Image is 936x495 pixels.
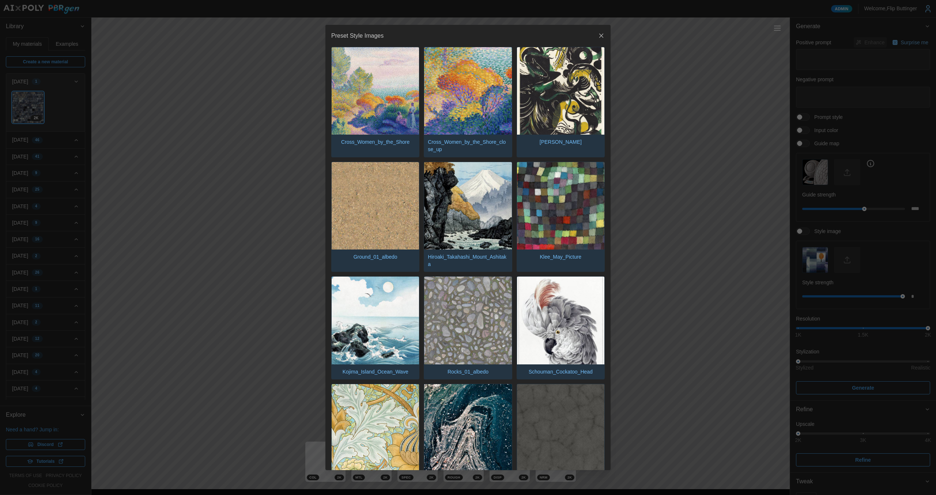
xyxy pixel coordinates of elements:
button: Schouman_Cockatoo_Head.jpgSchouman_Cockatoo_Head [517,276,605,379]
img: Kojima_Island_Ocean_Wave.jpg [332,277,419,364]
img: Franz_Marc_Genesis_II.jpg [517,47,604,135]
button: William_Morris_Pattern.jpgWilliam_Morris_Pattern [331,384,419,487]
button: Kojima_Island_Ocean_Wave.jpgKojima_Island_Ocean_Wave [331,276,419,379]
button: Ground_01_albedo.jpgGround_01_albedo [331,162,419,272]
p: Hiroaki_Takahashi_Mount_Ashitaka [424,250,512,272]
p: Cross_Women_by_the_Shore [337,135,413,149]
button: Hiroaki_Takahashi_Mount_Ashitaka.jpgHiroaki_Takahashi_Mount_Ashitaka [424,162,512,272]
img: Klee_May_Picture.jpg [517,162,604,250]
button: Cross_Women_by_the_Shore_close_up.jpgCross_Women_by_the_Shore_close_up [424,47,512,157]
img: William_Morris_Pattern.jpg [332,384,419,472]
img: Ground_01_albedo.jpg [332,162,419,250]
button: Cross_Women_by_the_Shore.jpgCross_Women_by_the_Shore [331,47,419,157]
p: Ground_01_albedo [350,250,401,264]
img: Hiroaki_Takahashi_Mount_Ashitaka.jpg [424,162,512,250]
p: Kojima_Island_Ocean_Wave [339,364,412,379]
h2: Preset Style Images [331,33,384,39]
button: Rocks_01_albedo.jpgRocks_01_albedo [424,276,512,379]
img: Cross_Women_by_the_Shore.jpg [332,47,419,135]
p: [PERSON_NAME] [536,135,585,149]
img: Cross_Women_by_the_Shore_close_up.jpg [424,47,512,135]
img: Rocks_01_albedo.jpg [424,277,512,364]
p: Rocks_01_albedo [444,364,492,379]
p: Cross_Women_by_the_Shore_close_up [424,135,512,157]
img: abstract_blue_white.jpg [424,384,512,472]
p: Schouman_Cockatoo_Head [525,364,596,379]
button: asphalt_01_albedo.jpgasphalt_01_albedo [517,384,605,487]
button: abstract_blue_white.jpgabstract_blue_white [424,384,512,487]
img: Schouman_Cockatoo_Head.jpg [517,277,604,364]
button: Franz_Marc_Genesis_II.jpg[PERSON_NAME] [517,47,605,157]
img: asphalt_01_albedo.jpg [517,384,604,472]
button: Klee_May_Picture.jpgKlee_May_Picture [517,162,605,272]
p: Klee_May_Picture [536,250,585,264]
